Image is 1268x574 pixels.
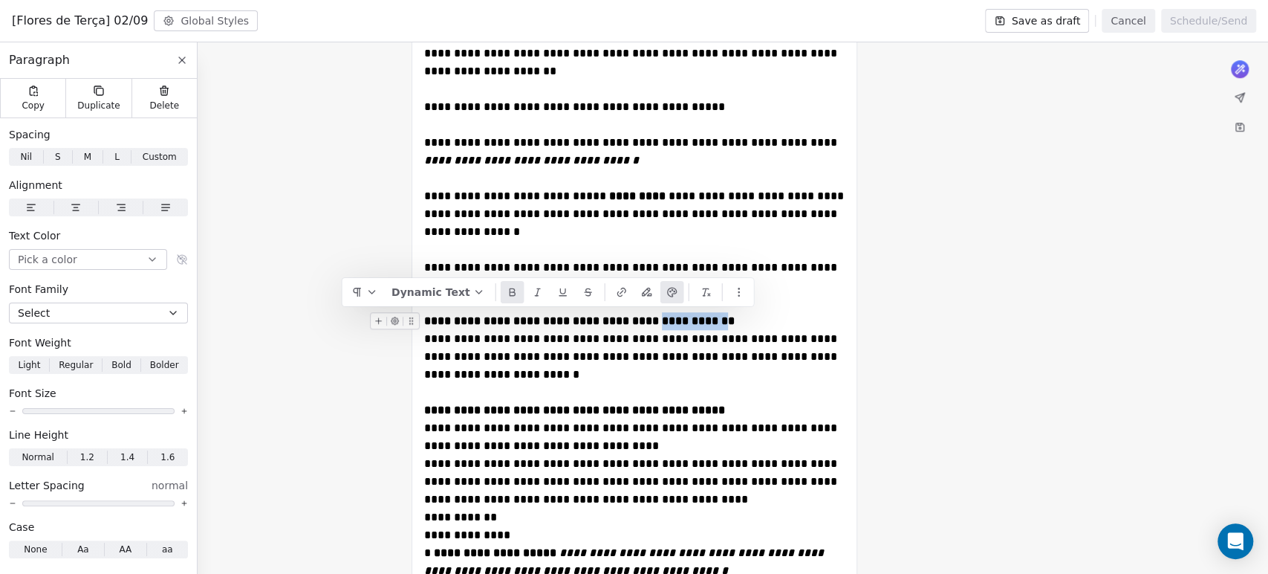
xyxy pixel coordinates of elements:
[77,543,89,556] span: Aa
[18,358,40,372] span: Light
[150,358,179,372] span: Bolder
[985,9,1090,33] button: Save as draft
[12,12,148,30] span: [Flores de Terça] 02/09
[114,150,120,164] span: L
[160,451,175,464] span: 1.6
[9,178,62,193] span: Alignment
[143,150,177,164] span: Custom
[84,150,91,164] span: M
[9,428,68,442] span: Line Height
[55,150,61,164] span: S
[9,249,167,270] button: Pick a color
[154,10,258,31] button: Global Styles
[80,451,94,464] span: 1.2
[1102,9,1154,33] button: Cancel
[18,306,50,320] span: Select
[150,100,180,112] span: Delete
[9,520,34,535] span: Case
[9,228,60,243] span: Text Color
[1217,523,1253,559] div: Open Intercom Messenger
[162,543,173,556] span: aa
[9,386,56,401] span: Font Size
[9,127,51,142] span: Spacing
[1161,9,1256,33] button: Schedule/Send
[9,478,85,493] span: Letter Spacing
[386,281,491,303] button: Dynamic Text
[77,100,120,112] span: Duplicate
[24,543,47,556] span: None
[120,451,134,464] span: 1.4
[119,543,131,556] span: AA
[9,335,71,350] span: Font Weight
[111,358,131,372] span: Bold
[20,150,32,164] span: Nil
[59,358,93,372] span: Regular
[9,51,70,69] span: Paragraph
[22,451,53,464] span: Normal
[9,282,68,297] span: Font Family
[22,100,45,112] span: Copy
[152,478,188,493] span: normal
